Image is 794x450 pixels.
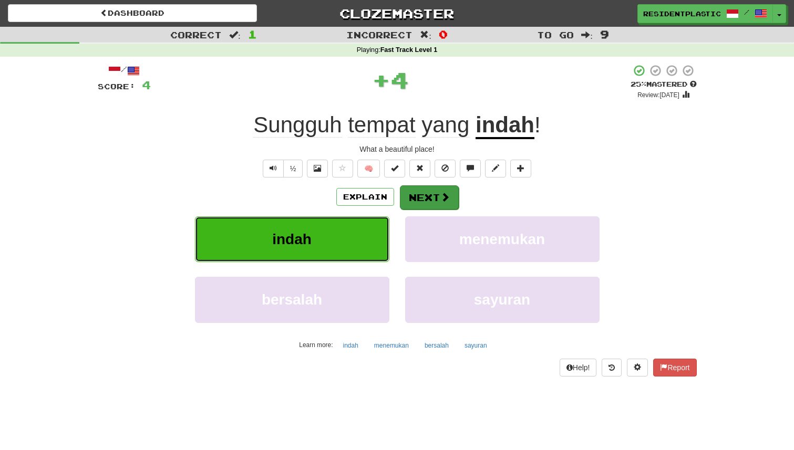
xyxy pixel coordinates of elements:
[272,231,312,247] span: indah
[581,30,593,39] span: :
[195,277,389,322] button: bersalah
[631,80,646,88] span: 25 %
[405,277,600,322] button: sayuran
[476,112,534,139] u: indah
[142,78,151,91] span: 4
[384,160,405,177] button: Set this sentence to 100% Mastered (alt+m)
[98,144,697,154] div: What a beautiful place!
[600,28,609,40] span: 9
[637,4,773,23] a: ResidentPlastic /
[637,91,679,99] small: Review: [DATE]
[474,291,530,308] span: sayuran
[263,160,284,177] button: Play sentence audio (ctl+space)
[560,359,597,376] button: Help!
[170,29,222,40] span: Correct
[357,160,380,177] button: 🧠
[98,82,136,91] span: Score:
[419,338,455,353] button: bersalah
[98,64,151,77] div: /
[459,231,545,247] span: menemukan
[643,9,721,18] span: ResidentPlastic
[332,160,353,177] button: Favorite sentence (alt+f)
[229,30,241,39] span: :
[336,188,394,206] button: Explain
[460,160,481,177] button: Discuss sentence (alt+u)
[744,8,749,16] span: /
[409,160,430,177] button: Reset to 0% Mastered (alt+r)
[390,67,409,93] span: 4
[421,112,469,138] span: yang
[631,80,697,89] div: Mastered
[405,216,600,262] button: menemukan
[439,28,448,40] span: 0
[262,291,322,308] span: bersalah
[534,112,541,137] span: !
[435,160,456,177] button: Ignore sentence (alt+i)
[602,359,622,376] button: Round history (alt+y)
[8,4,257,22] a: Dashboard
[368,338,415,353] button: menemukan
[273,4,522,23] a: Clozemaster
[248,28,257,40] span: 1
[510,160,531,177] button: Add to collection (alt+a)
[653,359,696,376] button: Report
[307,160,328,177] button: Show image (alt+x)
[380,46,438,54] strong: Fast Track Level 1
[299,341,333,349] small: Learn more:
[283,160,303,177] button: ½
[420,30,431,39] span: :
[195,216,389,262] button: indah
[261,160,303,177] div: Text-to-speech controls
[485,160,506,177] button: Edit sentence (alt+d)
[346,29,413,40] span: Incorrect
[372,64,390,96] span: +
[337,338,364,353] button: indah
[348,112,415,138] span: tempat
[459,338,493,353] button: sayuran
[537,29,574,40] span: To go
[253,112,342,138] span: Sungguh
[400,185,459,210] button: Next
